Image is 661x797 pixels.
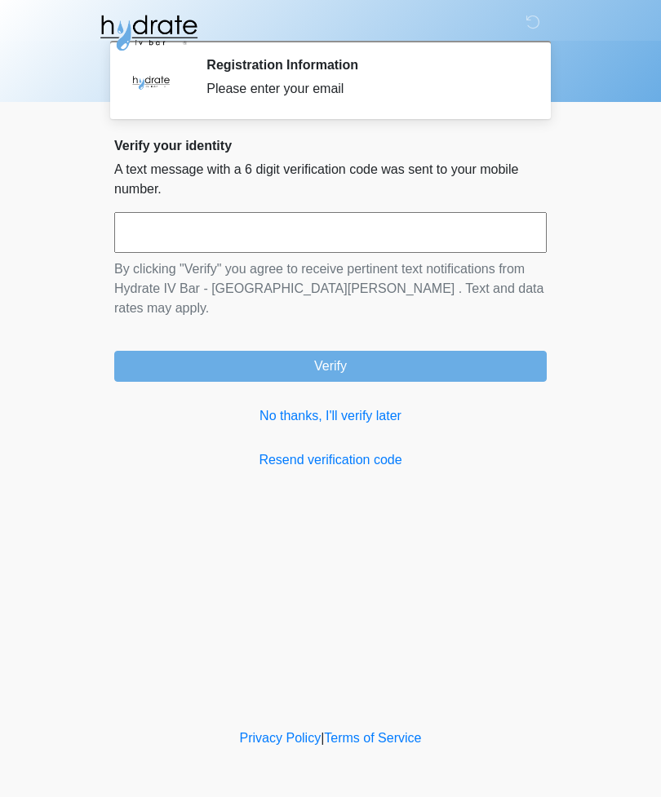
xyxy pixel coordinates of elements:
button: Verify [114,351,547,382]
img: Hydrate IV Bar - Fort Collins Logo [98,12,199,53]
img: Agent Avatar [126,57,175,106]
p: A text message with a 6 digit verification code was sent to your mobile number. [114,160,547,199]
a: Privacy Policy [240,731,322,745]
a: No thanks, I'll verify later [114,406,547,426]
a: | [321,731,324,745]
a: Resend verification code [114,450,547,470]
p: By clicking "Verify" you agree to receive pertinent text notifications from Hydrate IV Bar - [GEO... [114,259,547,318]
div: Please enter your email [206,79,522,99]
h2: Verify your identity [114,138,547,153]
a: Terms of Service [324,731,421,745]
